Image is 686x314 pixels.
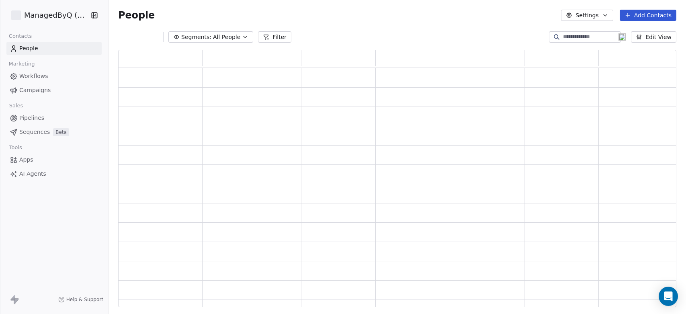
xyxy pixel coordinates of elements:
span: Campaigns [19,86,51,94]
span: People [118,9,155,21]
img: locked.png [618,33,626,41]
span: All People [213,33,240,41]
button: Settings [561,10,613,21]
span: Sales [6,100,27,112]
span: Tools [6,142,25,154]
span: Workflows [19,72,48,80]
span: Pipelines [19,114,44,122]
button: Edit View [631,31,676,43]
a: AI Agents [6,167,102,181]
a: People [6,42,102,55]
a: Apps [6,153,102,166]
div: Open Intercom Messenger [659,287,678,306]
a: Campaigns [6,84,102,97]
span: Help & Support [66,296,103,303]
button: ManagedByQ (FZE) [10,8,86,22]
span: People [19,44,38,53]
span: Contacts [5,30,35,42]
span: AI Agents [19,170,46,178]
button: Add Contacts [620,10,676,21]
span: Apps [19,156,33,164]
a: SequencesBeta [6,125,102,139]
button: Filter [258,31,291,43]
span: Sequences [19,128,50,136]
span: Segments: [181,33,211,41]
span: ManagedByQ (FZE) [24,10,88,21]
span: Beta [53,128,69,136]
a: Workflows [6,70,102,83]
a: Pipelines [6,111,102,125]
a: Help & Support [58,296,103,303]
span: Marketing [5,58,38,70]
